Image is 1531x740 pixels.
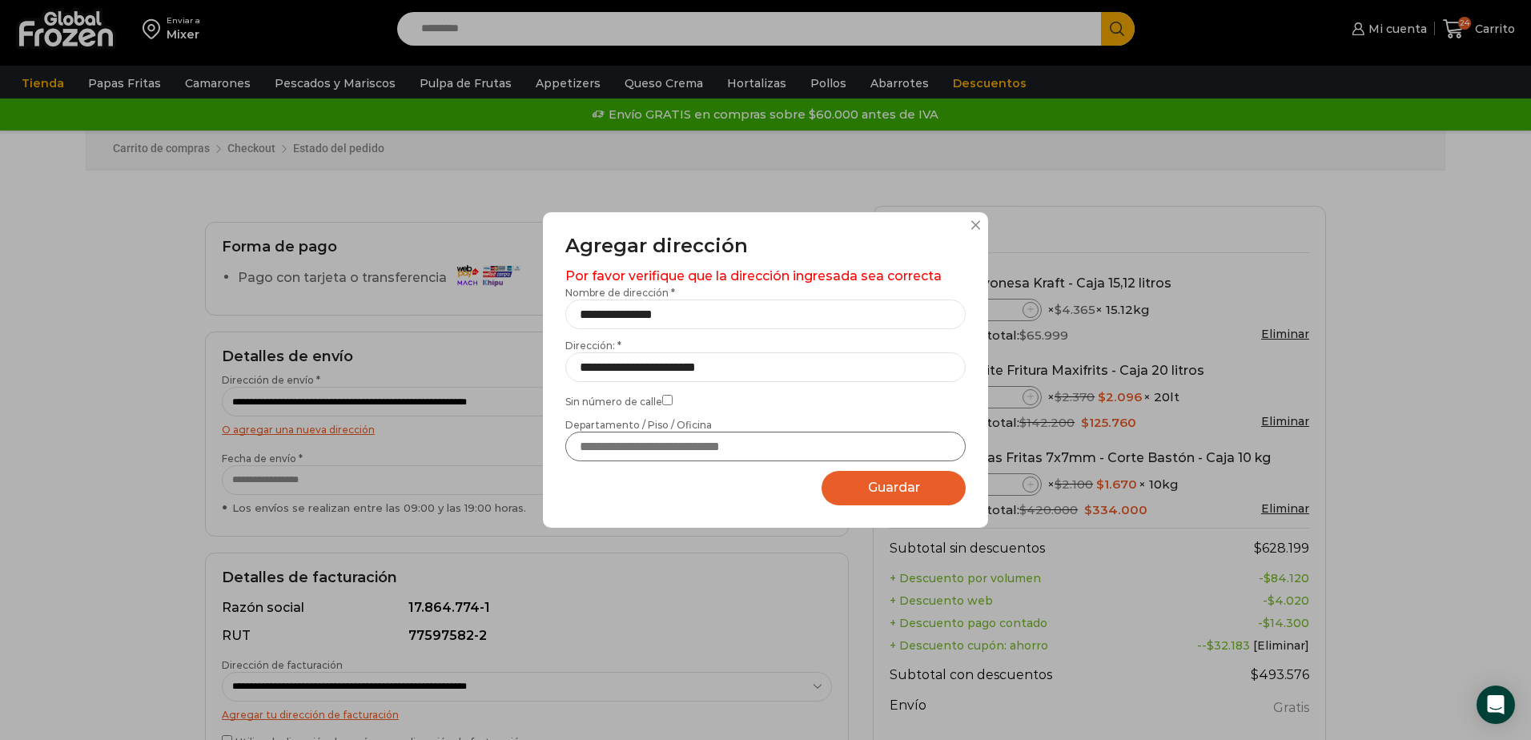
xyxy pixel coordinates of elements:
[565,432,966,461] input: Departamento / Piso / Oficina
[565,392,966,408] label: Sin número de calle
[565,235,966,258] h3: Agregar dirección
[565,418,966,461] label: Departamento / Piso / Oficina
[565,286,966,329] label: Nombre de dirección *
[822,471,966,505] button: Guardar
[565,339,966,382] label: Dirección: *
[662,395,673,405] input: Sin número de calle
[565,267,966,286] div: Por favor verifique que la dirección ingresada sea correcta
[868,480,920,495] span: Guardar
[565,352,966,382] input: Dirección: *
[1477,686,1515,724] div: Open Intercom Messenger
[565,300,966,329] input: Nombre de dirección *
